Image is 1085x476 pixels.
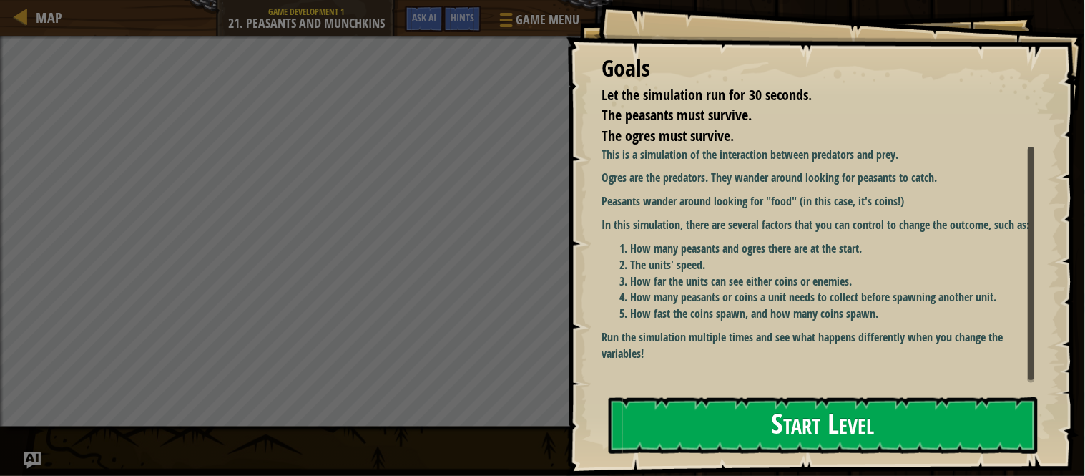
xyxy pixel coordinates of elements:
span: The ogres must survive. [602,126,735,145]
li: How many peasants or coins a unit needs to collect before spawning another unit. [631,289,1035,306]
span: Ask AI [412,11,436,24]
p: Ogres are the predators. They wander around looking for peasants to catch. [602,170,1035,186]
li: How far the units can see either coins or enemies. [631,273,1035,290]
p: In this simulation, there are several factors that you can control to change the outcome, such as: [602,217,1035,233]
button: Game Menu [489,6,588,39]
button: Ask AI [405,6,443,32]
p: Run the simulation multiple times and see what happens differently when you change the variables! [602,329,1035,362]
span: Hints [451,11,474,24]
span: Map [36,8,62,27]
div: Goals [602,52,1035,85]
li: The ogres must survive. [584,126,1031,147]
p: Peasants wander around looking for "food" (in this case, it's coins!) [602,193,1035,210]
button: Ask AI [24,452,41,469]
p: This is a simulation of the interaction between predators and prey. [602,147,1035,163]
li: How many peasants and ogres there are at the start. [631,241,1035,257]
span: Let the simulation run for 30 seconds. [602,85,812,105]
button: Start Level [609,397,1038,454]
li: Let the simulation run for 30 seconds. [584,85,1031,106]
li: How fast the coins spawn, and how many coins spawn. [631,306,1035,322]
span: Game Menu [516,11,579,29]
li: The peasants must survive. [584,105,1031,126]
a: Map [29,8,62,27]
span: The peasants must survive. [602,105,752,125]
li: The units' speed. [631,257,1035,273]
